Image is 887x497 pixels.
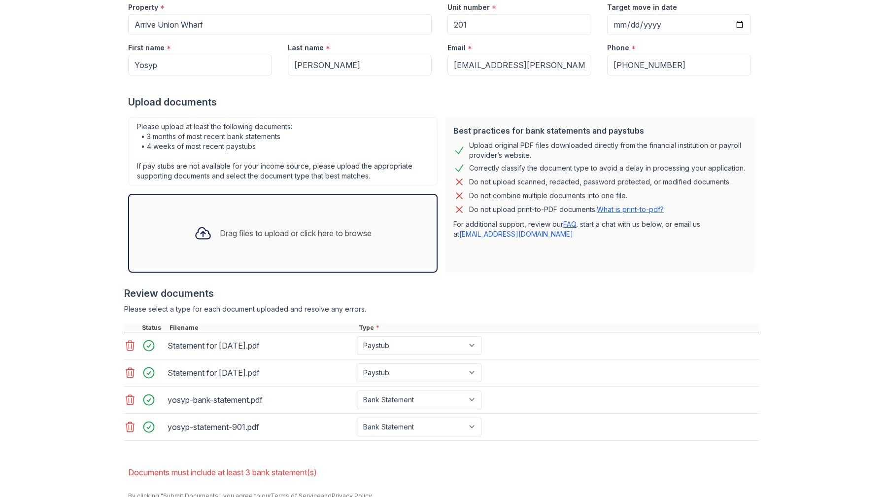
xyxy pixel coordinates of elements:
[469,141,747,160] div: Upload original PDF files downloaded directly from the financial institution or payroll provider’...
[447,2,490,12] label: Unit number
[597,205,664,213] a: What is print-to-pdf?
[607,43,629,53] label: Phone
[563,220,576,228] a: FAQ
[168,338,353,354] div: Statement for [DATE].pdf
[220,227,372,239] div: Drag files to upload or click here to browse
[288,43,324,53] label: Last name
[469,190,627,202] div: Do not combine multiple documents into one file.
[168,324,357,332] div: Filename
[453,125,747,137] div: Best practices for bank statements and paystubs
[128,462,759,482] li: Documents must include at least 3 bank statement(s)
[128,2,158,12] label: Property
[124,304,759,314] div: Please select a type for each document uploaded and resolve any errors.
[607,2,677,12] label: Target move in date
[128,95,759,109] div: Upload documents
[357,324,759,332] div: Type
[124,286,759,300] div: Review documents
[469,205,664,214] p: Do not upload print-to-PDF documents.
[459,230,573,238] a: [EMAIL_ADDRESS][DOMAIN_NAME]
[469,176,731,188] div: Do not upload scanned, redacted, password protected, or modified documents.
[128,43,165,53] label: First name
[128,117,438,186] div: Please upload at least the following documents: • 3 months of most recent bank statements • 4 wee...
[168,419,353,435] div: yosyp-statement-901.pdf
[140,324,168,332] div: Status
[168,365,353,381] div: Statement for [DATE].pdf
[447,43,466,53] label: Email
[469,162,745,174] div: Correctly classify the document type to avoid a delay in processing your application.
[453,219,747,239] p: For additional support, review our , start a chat with us below, or email us at
[168,392,353,408] div: yosyp-bank-statement.pdf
